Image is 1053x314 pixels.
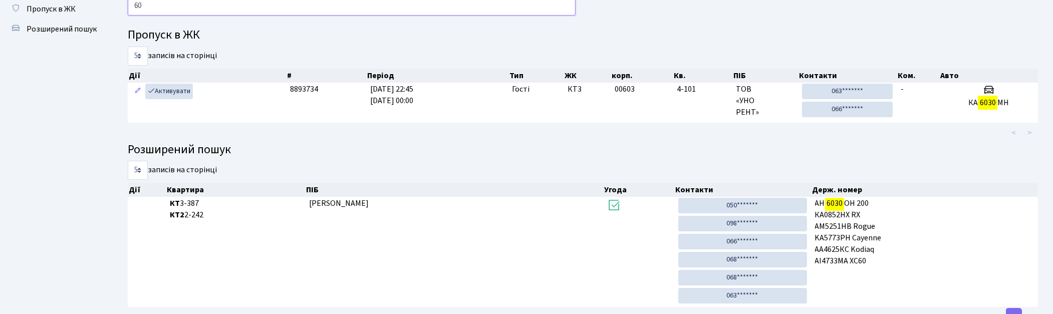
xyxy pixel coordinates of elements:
th: Ком. [897,69,939,83]
b: КТ [170,198,180,209]
th: Держ. номер [811,183,1038,197]
span: Розширений пошук [27,24,97,35]
th: # [286,69,366,83]
th: Контакти [674,183,811,197]
label: записів на сторінці [128,161,217,180]
span: АН ОН 200 КА0852НХ RX АМ5251НВ Rogue KA5773PH Cayenne АА4625КС Kodiaq АI4733MA XC60 [815,198,1034,266]
th: Дії [128,69,286,83]
th: Угода [603,183,674,197]
span: 8893734 [290,84,318,95]
a: Активувати [145,84,193,99]
th: Період [366,69,508,83]
th: ЖК [564,69,611,83]
th: Кв. [673,69,732,83]
span: Гості [512,84,530,95]
th: Авто [939,69,1038,83]
th: Квартира [166,183,305,197]
span: 00603 [615,84,635,95]
span: Пропуск в ЖК [27,4,76,15]
th: Тип [508,69,564,83]
th: Дії [128,183,166,197]
a: Розширений пошук [5,19,105,39]
span: [PERSON_NAME] [309,198,369,209]
select: записів на сторінці [128,47,148,66]
b: КТ2 [170,209,184,220]
a: Редагувати [132,84,144,99]
th: корп. [611,69,673,83]
span: 4-101 [677,84,728,95]
th: ПІБ [732,69,799,83]
mark: 6030 [978,96,997,110]
span: [DATE] 22:45 [DATE] 00:00 [370,84,413,106]
select: записів на сторінці [128,161,148,180]
h5: КА МН [943,98,1034,108]
span: - [901,84,904,95]
span: 3-387 2-242 [170,198,301,221]
span: КТ3 [568,84,607,95]
mark: 6030 [825,196,844,210]
h4: Пропуск в ЖК [128,28,1038,43]
h4: Розширений пошук [128,143,1038,157]
span: ТОВ «УНО РЕНТ» [736,84,794,118]
th: Контакти [798,69,897,83]
label: записів на сторінці [128,47,217,66]
th: ПІБ [305,183,603,197]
